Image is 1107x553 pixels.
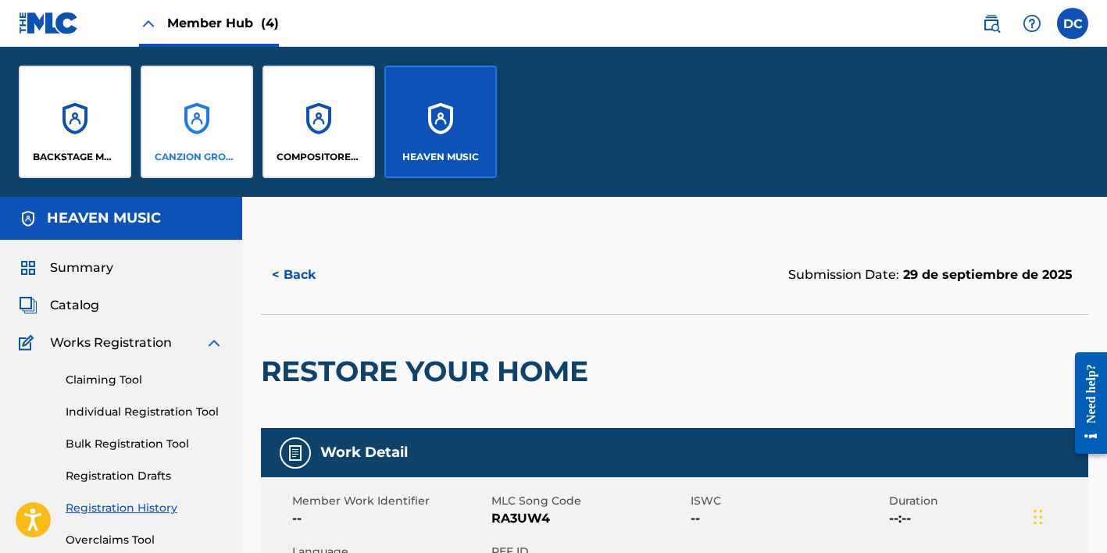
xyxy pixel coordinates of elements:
[982,14,1001,33] img: search
[384,66,497,178] a: AccountsHEAVEN MUSIC
[19,12,79,34] img: MLC Logo
[889,509,1084,528] span: --:--
[33,150,118,164] p: BACKSTAGE MUSIC
[320,444,408,462] h5: Work Detail
[1063,339,1107,468] iframe: Resource Center
[19,66,131,178] a: AccountsBACKSTAGE MUSIC
[286,444,305,462] img: Work Detail
[19,259,37,277] img: Summary
[1023,14,1041,33] img: help
[66,532,223,548] a: Overclaims Tool
[261,16,279,30] span: (4)
[19,296,37,315] img: Catalog
[1016,8,1048,39] div: Help
[277,150,362,164] p: COMPOSITORES PUBLISHING
[292,509,487,528] span: --
[141,66,253,178] a: AccountsCANZION GROUP LP
[1057,8,1088,39] div: User Menu
[66,436,223,452] a: Bulk Registration Tool
[889,493,1084,509] span: Duration
[205,334,223,352] img: expand
[491,509,687,528] span: RA3UW4
[491,493,687,509] span: MLC Song Code
[691,509,886,528] span: --
[262,66,375,178] a: AccountsCOMPOSITORES PUBLISHING
[19,334,39,352] img: Works Registration
[691,493,886,509] span: ISWC
[261,255,355,294] button: < Back
[1034,494,1043,541] div: Arrastrar
[1029,478,1107,553] iframe: Chat Widget
[47,209,161,227] h5: HEAVEN MUSIC
[139,14,158,33] img: Close
[402,150,479,164] p: HEAVEN MUSIC
[292,493,487,509] span: Member Work Identifier
[1029,478,1107,553] div: Widget de chat
[976,8,1007,39] a: Public Search
[19,296,99,315] a: CatalogCatalog
[66,372,223,388] a: Claiming Tool
[66,468,223,484] a: Registration Drafts
[19,209,37,228] img: Accounts
[66,500,223,516] a: Registration History
[167,14,279,32] span: Member Hub
[19,259,113,277] a: SummarySummary
[899,267,1073,282] span: 29 de septiembre de 2025
[50,334,172,352] span: Works Registration
[66,404,223,420] a: Individual Registration Tool
[50,296,99,315] span: Catalog
[155,150,240,164] p: CANZION GROUP LP
[788,266,1073,284] div: Submission Date:
[261,354,596,389] h2: RESTORE YOUR HOME
[50,259,113,277] span: Summary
